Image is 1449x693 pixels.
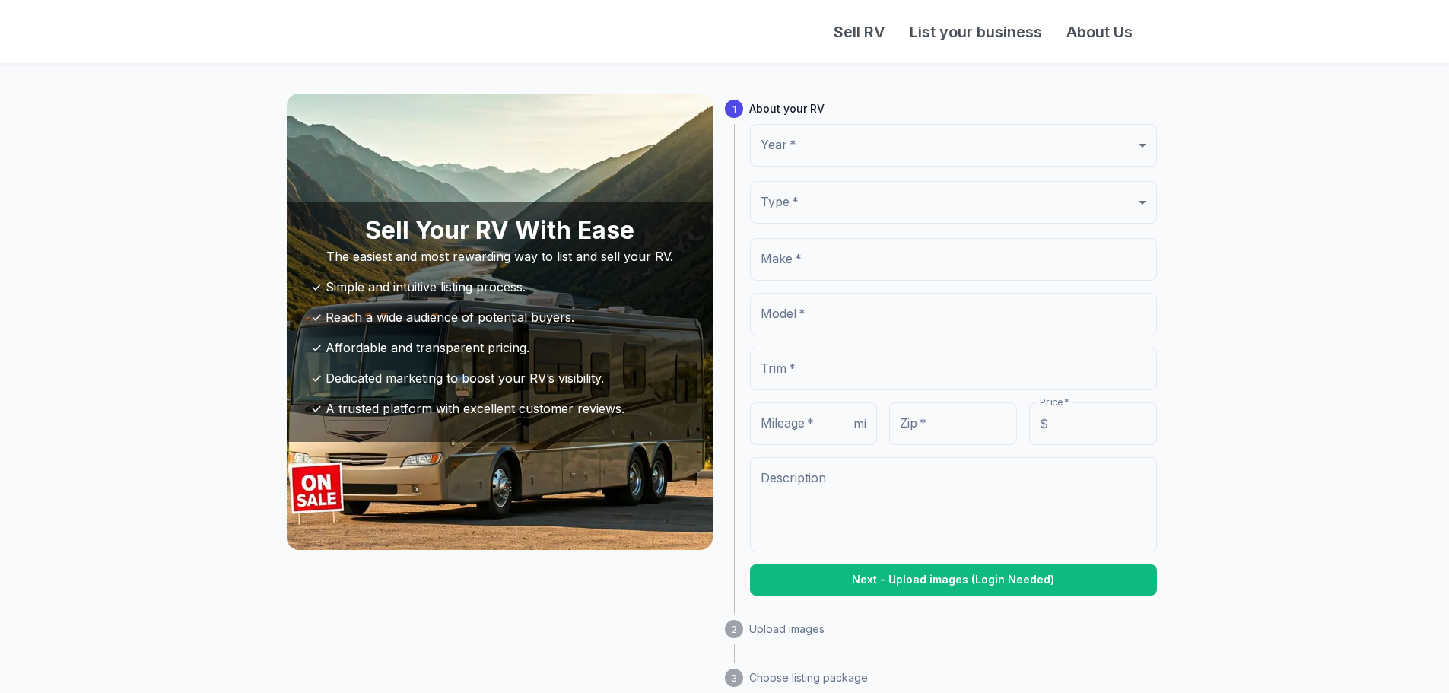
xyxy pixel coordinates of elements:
[299,393,701,424] li: ✓ A trusted platform with excellent customer reviews.
[821,21,898,43] a: Sell RV
[1040,415,1048,433] p: $
[731,623,736,634] text: 2
[299,332,701,363] li: ✓ Affordable and transparent pricing.
[299,214,701,247] h4: Sell Your RV With Ease
[1040,396,1069,408] label: Price
[898,21,1054,43] a: List your business
[750,564,1157,596] button: Next - Upload images (Login Needed)
[299,363,701,393] li: ✓ Dedicated marketing to boost your RV’s visibility.
[853,415,866,433] p: mi
[299,302,701,332] li: ✓ Reach a wide audience of potential buyers.
[1054,21,1145,43] a: About Us
[731,672,737,683] text: 3
[299,272,701,302] li: ✓ Simple and intuitive listing process.
[299,247,701,265] p: The easiest and most rewarding way to list and sell your RV.
[732,103,736,115] text: 1
[749,621,1163,637] span: Upload images
[749,100,1163,117] span: About your RV
[749,669,1163,686] span: Choose listing package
